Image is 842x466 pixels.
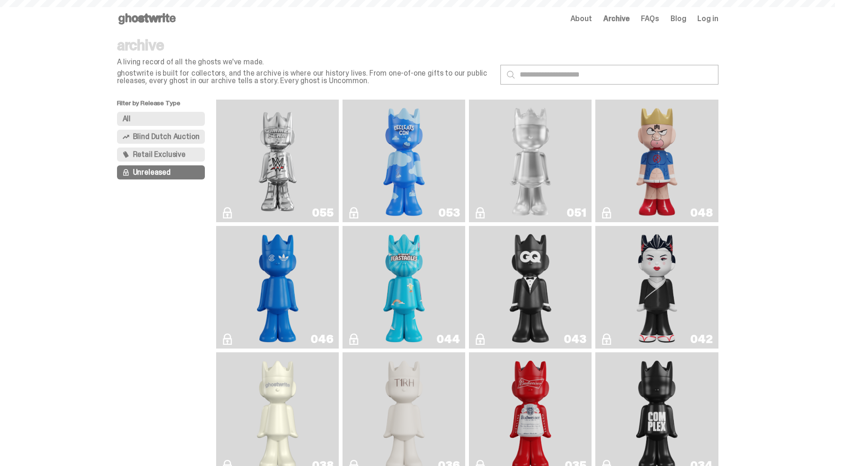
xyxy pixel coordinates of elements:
button: Unreleased [117,165,205,179]
p: archive [117,38,493,53]
span: All [123,115,131,123]
p: A living record of all the ghosts we've made. [117,58,493,66]
div: 055 [312,207,333,218]
img: Sei Less [632,230,682,345]
p: ghostwrite is built for collectors, and the archive is where our history lives. From one-of-one g... [117,70,493,85]
a: ghooooost [348,103,460,218]
a: Sei Less [601,230,712,345]
img: ghooooost [379,103,429,218]
a: Black Tie [475,230,586,345]
div: 043 [564,334,586,345]
img: Kinnikuman [632,103,682,218]
a: Log in [697,15,718,23]
button: All [117,112,205,126]
div: 048 [690,207,712,218]
p: Filter by Release Type [117,100,217,112]
a: Feastables [348,230,460,345]
div: 053 [438,207,460,218]
a: Archive [603,15,630,23]
img: LLLoyalty [506,103,555,218]
div: 046 [311,334,333,345]
div: 044 [437,334,460,345]
span: Unreleased [133,169,171,176]
img: I Was There SummerSlam [232,103,324,218]
a: I Was There SummerSlam [222,103,333,218]
img: Feastables [379,230,429,345]
a: ComplexCon HK [222,230,333,345]
img: ComplexCon HK [253,230,303,345]
img: Black Tie [506,230,555,345]
a: Blog [670,15,686,23]
a: Kinnikuman [601,103,712,218]
a: About [570,15,592,23]
div: 042 [690,334,712,345]
a: FAQs [641,15,659,23]
div: 051 [567,207,586,218]
span: Blind Dutch Auction [133,133,200,140]
span: Retail Exclusive [133,151,186,158]
button: Retail Exclusive [117,148,205,162]
a: LLLoyalty [475,103,586,218]
button: Blind Dutch Auction [117,130,205,144]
